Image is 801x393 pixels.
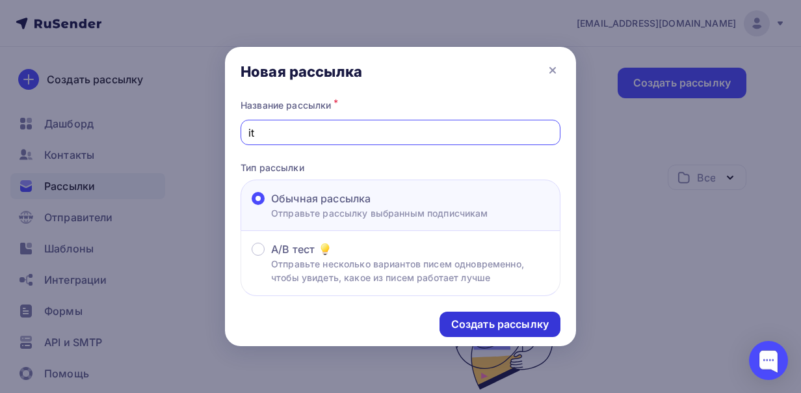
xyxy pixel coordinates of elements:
[241,96,560,115] div: Название рассылки
[271,191,371,206] span: Обычная рассылка
[271,257,549,284] p: Отправьте несколько вариантов писем одновременно, чтобы увидеть, какое из писем работает лучше
[241,62,362,81] div: Новая рассылка
[241,161,560,174] p: Тип рассылки
[248,125,553,141] input: Придумайте название рассылки
[271,241,315,257] span: A/B тест
[271,206,488,220] p: Отправьте рассылку выбранным подписчикам
[451,317,549,332] div: Создать рассылку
